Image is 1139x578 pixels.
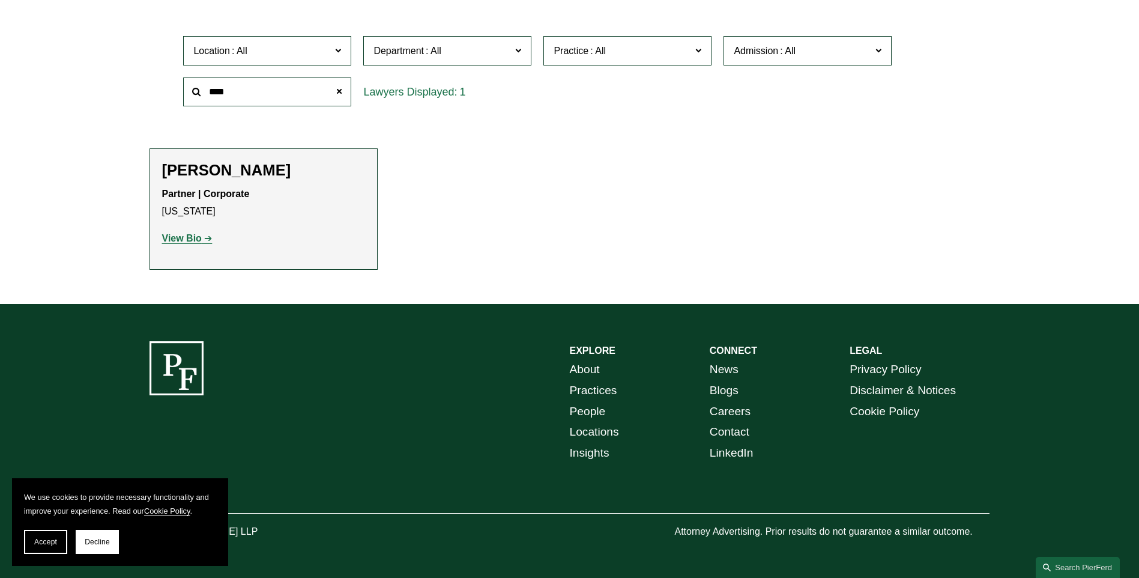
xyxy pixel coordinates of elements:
[850,359,921,380] a: Privacy Policy
[850,401,919,422] a: Cookie Policy
[24,490,216,518] p: We use cookies to provide necessary functionality and improve your experience. Read our .
[710,380,739,401] a: Blogs
[76,530,119,554] button: Decline
[734,46,778,56] span: Admission
[24,530,67,554] button: Accept
[12,478,228,566] section: Cookie banner
[373,46,424,56] span: Department
[162,233,213,243] a: View Bio
[85,538,110,546] span: Decline
[144,507,190,516] a: Cookie Policy
[34,538,57,546] span: Accept
[850,345,882,356] strong: LEGAL
[710,359,739,380] a: News
[570,380,617,401] a: Practices
[162,189,250,199] strong: Partner | Corporate
[710,422,749,443] a: Contact
[674,523,989,541] p: Attorney Advertising. Prior results do not guarantee a similar outcome.
[570,422,619,443] a: Locations
[570,359,600,380] a: About
[570,345,615,356] strong: EXPLORE
[459,86,465,98] span: 1
[162,233,202,243] strong: View Bio
[570,401,606,422] a: People
[150,523,325,541] p: © [PERSON_NAME] LLP
[710,443,754,464] a: LinkedIn
[850,380,956,401] a: Disclaimer & Notices
[570,443,609,464] a: Insights
[162,161,365,180] h2: [PERSON_NAME]
[710,401,751,422] a: Careers
[554,46,588,56] span: Practice
[193,46,230,56] span: Location
[1036,557,1120,578] a: Search this site
[162,186,365,221] p: [US_STATE]
[710,345,757,356] strong: CONNECT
